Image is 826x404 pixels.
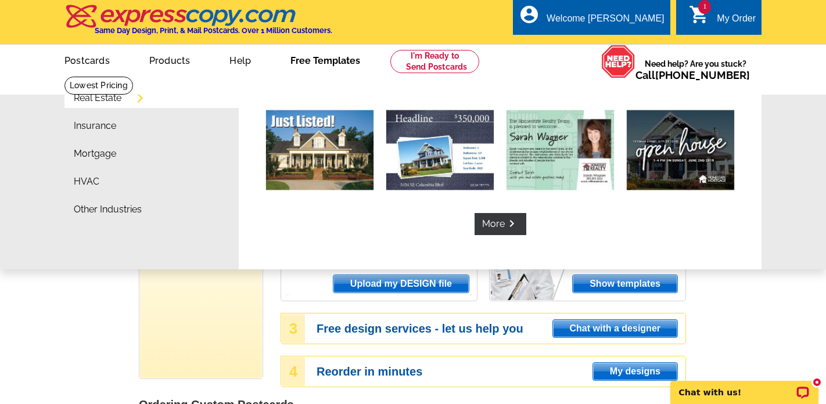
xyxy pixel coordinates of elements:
[635,58,756,81] span: Need help? Are you stuck?
[663,367,826,404] iframe: LiveChat chat widget
[552,319,678,338] a: Chat with a designer
[74,177,99,186] a: HVAC
[266,110,374,190] img: Just listed
[282,314,305,343] div: 3
[627,110,734,190] img: Open house
[592,362,678,381] a: My designs
[74,205,142,214] a: Other Industries
[74,121,116,131] a: Insurance
[211,46,270,73] a: Help
[572,275,678,293] a: Show templates
[655,69,750,81] a: [PHONE_NUMBER]
[573,275,677,293] span: Show templates
[333,275,469,293] a: Upload my DESIGN file
[593,363,677,380] span: My designs
[74,93,121,103] a: Real Estate
[635,69,750,81] span: Call
[507,110,614,190] img: Market report
[64,13,332,35] a: Same Day Design, Print, & Mail Postcards. Over 1 Million Customers.
[131,46,209,73] a: Products
[317,366,685,377] h3: Reorder in minutes
[272,46,379,73] a: Free Templates
[317,323,685,334] h3: Free design services - let us help you
[95,26,332,35] h4: Same Day Design, Print, & Mail Postcards. Over 1 Million Customers.
[282,357,305,386] div: 4
[386,110,494,190] img: Just sold
[717,13,756,30] div: My Order
[547,13,664,30] div: Welcome [PERSON_NAME]
[46,46,128,73] a: Postcards
[475,213,526,235] a: Morekeyboard_arrow_right
[689,4,710,25] i: shopping_cart
[601,45,635,78] img: help
[689,12,756,26] a: 1 shopping_cart My Order
[519,4,540,25] i: account_circle
[74,149,116,158] a: Mortgage
[553,320,677,337] span: Chat with a designer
